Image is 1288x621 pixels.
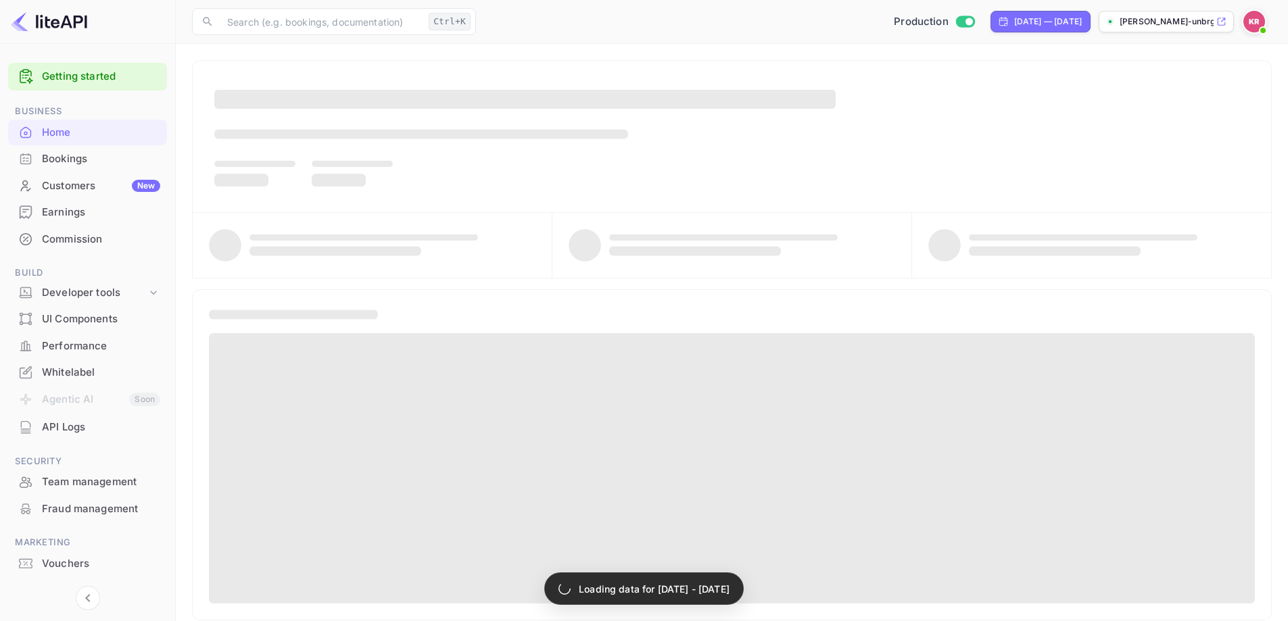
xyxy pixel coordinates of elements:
[429,13,471,30] div: Ctrl+K
[42,178,160,194] div: Customers
[11,11,87,32] img: LiteAPI logo
[42,205,160,220] div: Earnings
[8,359,167,384] a: Whitelabel
[8,199,167,226] div: Earnings
[42,232,160,247] div: Commission
[8,551,167,576] a: Vouchers
[8,199,167,224] a: Earnings
[1120,16,1214,28] p: [PERSON_NAME]-unbrg.[PERSON_NAME]...
[42,339,160,354] div: Performance
[42,501,160,517] div: Fraud management
[8,414,167,439] a: API Logs
[8,551,167,577] div: Vouchers
[76,586,100,610] button: Collapse navigation
[8,226,167,253] div: Commission
[42,474,160,490] div: Team management
[8,104,167,119] span: Business
[888,14,980,30] div: Switch to Sandbox mode
[8,469,167,495] div: Team management
[1243,11,1265,32] img: Kobus Roux
[8,454,167,469] span: Security
[8,359,167,386] div: Whitelabel
[8,146,167,172] div: Bookings
[8,469,167,494] a: Team management
[991,11,1091,32] div: Click to change the date range period
[8,63,167,91] div: Getting started
[8,173,167,198] a: CustomersNew
[8,120,167,145] a: Home
[8,306,167,331] a: UI Components
[42,556,160,572] div: Vouchers
[42,69,160,84] a: Getting started
[42,285,147,301] div: Developer tools
[42,125,160,141] div: Home
[8,414,167,441] div: API Logs
[42,420,160,435] div: API Logs
[42,365,160,380] div: Whitelabel
[132,180,160,192] div: New
[8,496,167,522] div: Fraud management
[219,8,423,35] input: Search (e.g. bookings, documentation)
[8,120,167,146] div: Home
[894,14,949,30] span: Production
[8,496,167,521] a: Fraud management
[8,173,167,199] div: CustomersNew
[8,535,167,550] span: Marketing
[8,333,167,358] a: Performance
[8,306,167,332] div: UI Components
[8,226,167,251] a: Commission
[8,266,167,280] span: Build
[42,312,160,327] div: UI Components
[8,146,167,171] a: Bookings
[8,281,167,305] div: Developer tools
[8,333,167,359] div: Performance
[579,582,730,596] p: Loading data for [DATE] - [DATE]
[1014,16,1082,28] div: [DATE] — [DATE]
[42,151,160,167] div: Bookings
